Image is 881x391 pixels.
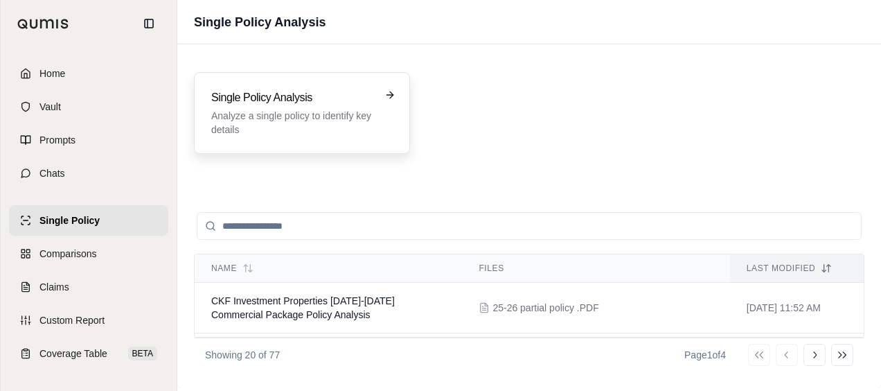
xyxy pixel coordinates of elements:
span: CKF Investment Properties 2025-2026 Commercial Package Policy Analysis [211,295,395,320]
td: [DATE] 11:41 AM [730,333,864,384]
div: Last modified [747,263,847,274]
button: Collapse sidebar [138,12,160,35]
img: Qumis Logo [17,19,69,29]
a: Claims [9,272,168,302]
span: Claims [39,280,69,294]
span: Home [39,67,65,80]
a: Prompts [9,125,168,155]
a: Comparisons [9,238,168,269]
p: Analyze a single policy to identify key details [211,109,373,137]
th: Files [462,254,729,283]
div: Name [211,263,445,274]
span: Comparisons [39,247,96,261]
a: Home [9,58,168,89]
span: 25-26 partial policy .PDF [492,301,598,315]
a: Coverage TableBETA [9,338,168,369]
a: Single Policy [9,205,168,236]
td: [DATE] 11:52 AM [730,283,864,333]
span: Prompts [39,133,75,147]
span: BETA [128,347,157,360]
div: Page 1 of 4 [684,348,726,362]
span: Coverage Table [39,347,107,360]
a: Custom Report [9,305,168,336]
p: Showing 20 of 77 [205,348,280,362]
span: Custom Report [39,313,105,327]
span: Single Policy [39,214,100,227]
h3: Single Policy Analysis [211,89,373,106]
h1: Single Policy Analysis [194,12,326,32]
a: Vault [9,92,168,122]
span: Chats [39,166,65,180]
span: Vault [39,100,61,114]
a: Chats [9,158,168,189]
